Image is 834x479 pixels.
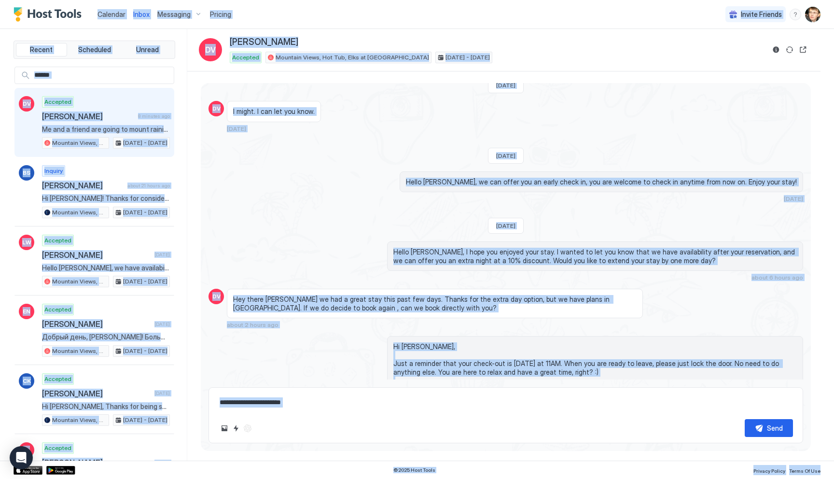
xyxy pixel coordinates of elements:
span: Hey there [PERSON_NAME] we had a great stay this past few days. Thanks for the extra day option, ... [233,295,637,312]
button: Recent [16,43,67,56]
span: Recent [30,45,53,54]
span: [PERSON_NAME] [42,389,151,398]
div: Open Intercom Messenger [10,446,33,469]
span: 8 minutes ago [138,113,170,119]
span: Unread [136,45,159,54]
span: [DATE] [154,252,170,258]
span: © 2025 Host Tools [393,467,435,473]
div: tab-group [14,41,175,59]
span: DV [212,292,221,301]
a: App Store [14,466,42,475]
span: Accepted [44,236,71,245]
div: User profile [805,7,820,22]
span: Mountain Views, Hot Tub, Elks at [GEOGRAPHIC_DATA] [52,208,107,217]
span: Hi [PERSON_NAME]! Thanks for considering our cabin for your birthday celebration! We require full... [42,194,170,203]
button: Reservation information [770,44,782,56]
span: BS [23,169,30,177]
span: [DATE] - [DATE] [123,208,167,217]
a: Calendar [97,9,125,19]
span: Terms Of Use [789,468,820,474]
span: JL [23,446,30,454]
span: [PERSON_NAME] [42,319,151,329]
span: Pricing [210,10,231,19]
span: Mountain Views, Hot Tub, Elks at [GEOGRAPHIC_DATA] [276,53,429,62]
span: Accepted [44,305,71,314]
span: Hi [PERSON_NAME], Just a reminder that your check-out is [DATE] at 11AM. When you are ready to le... [393,342,797,393]
span: Me and a friend are going to mount rainier for the first time. We are hoping to stay at your cabi... [42,125,170,134]
button: Upload image [219,423,230,434]
span: Mountain Views, Hot Tub, Elks at [GEOGRAPHIC_DATA] [52,139,107,147]
span: [DATE] [154,460,170,466]
span: Mountain Views, Hot Tub, Elks at [GEOGRAPHIC_DATA] [52,416,107,424]
span: Hello [PERSON_NAME], we have availability before your reservation, and we can offer you an extra ... [42,264,170,272]
button: Send [745,419,793,437]
span: Inbox [133,10,150,18]
span: LW [22,238,31,247]
span: CK [23,377,31,385]
span: Mountain Views, Hot Tub, Elks at [GEOGRAPHIC_DATA] [52,277,107,286]
span: Inquiry [44,167,63,175]
a: Inbox [133,9,150,19]
span: I might. I can let you know. [233,107,315,116]
span: Mountain Views, Hot Tub, Elks at [GEOGRAPHIC_DATA] [52,347,107,355]
span: Messaging [157,10,191,19]
span: [DATE] - [DATE] [123,347,167,355]
span: DV [205,44,216,56]
span: EN [23,307,30,316]
span: Scheduled [78,45,111,54]
span: about 2 hours ago [227,321,278,328]
button: Unread [122,43,173,56]
span: about 21 hours ago [127,183,170,189]
a: Privacy Policy [753,465,785,475]
span: [DATE] [496,222,515,229]
span: Hello [PERSON_NAME], I hope you enjoyed your stay. I wanted to let you know that we have availabi... [393,248,797,265]
span: [PERSON_NAME] [42,458,151,467]
span: Accepted [44,375,71,383]
span: [DATE] [496,152,515,159]
span: Accepted [232,53,259,62]
span: [DATE] [154,321,170,327]
span: DV [23,99,31,108]
span: [PERSON_NAME] [230,37,298,48]
span: Privacy Policy [753,468,785,474]
span: Accepted [44,444,71,452]
span: [DATE] - [DATE] [123,139,167,147]
span: Accepted [44,98,71,106]
a: Host Tools Logo [14,7,86,22]
span: [DATE] - [DATE] [123,416,167,424]
span: Hi [PERSON_NAME], Thanks for being such a great guest at our Mountain View Cabin! We left you a 5... [42,402,170,411]
button: Sync reservation [784,44,795,56]
span: [DATE] [154,390,170,396]
button: Open reservation [797,44,809,56]
div: Send [767,423,783,433]
div: menu [790,9,801,20]
span: [PERSON_NAME] [42,181,124,190]
span: Invite Friends [741,10,782,19]
span: Calendar [97,10,125,18]
button: Quick reply [230,423,242,434]
span: [DATE] - [DATE] [123,277,167,286]
span: [PERSON_NAME] [42,250,151,260]
span: Hello [PERSON_NAME], we can offer you an early check in, you are welcome to check in anytime from... [406,178,797,186]
a: Google Play Store [46,466,75,475]
span: [DATE] [784,195,803,202]
input: Input Field [30,67,174,84]
span: DV [212,104,221,113]
span: [DATE] [227,125,246,132]
span: Добрый день, [PERSON_NAME]! Большое спасибо за ваши добрые слова и за уход за домом! Мы очень цен... [42,333,170,341]
a: Terms Of Use [789,465,820,475]
span: [PERSON_NAME] [42,112,134,121]
button: Scheduled [69,43,120,56]
span: [DATE] - [DATE] [445,53,490,62]
span: about 6 hours ago [751,274,803,281]
span: [DATE] [496,82,515,89]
